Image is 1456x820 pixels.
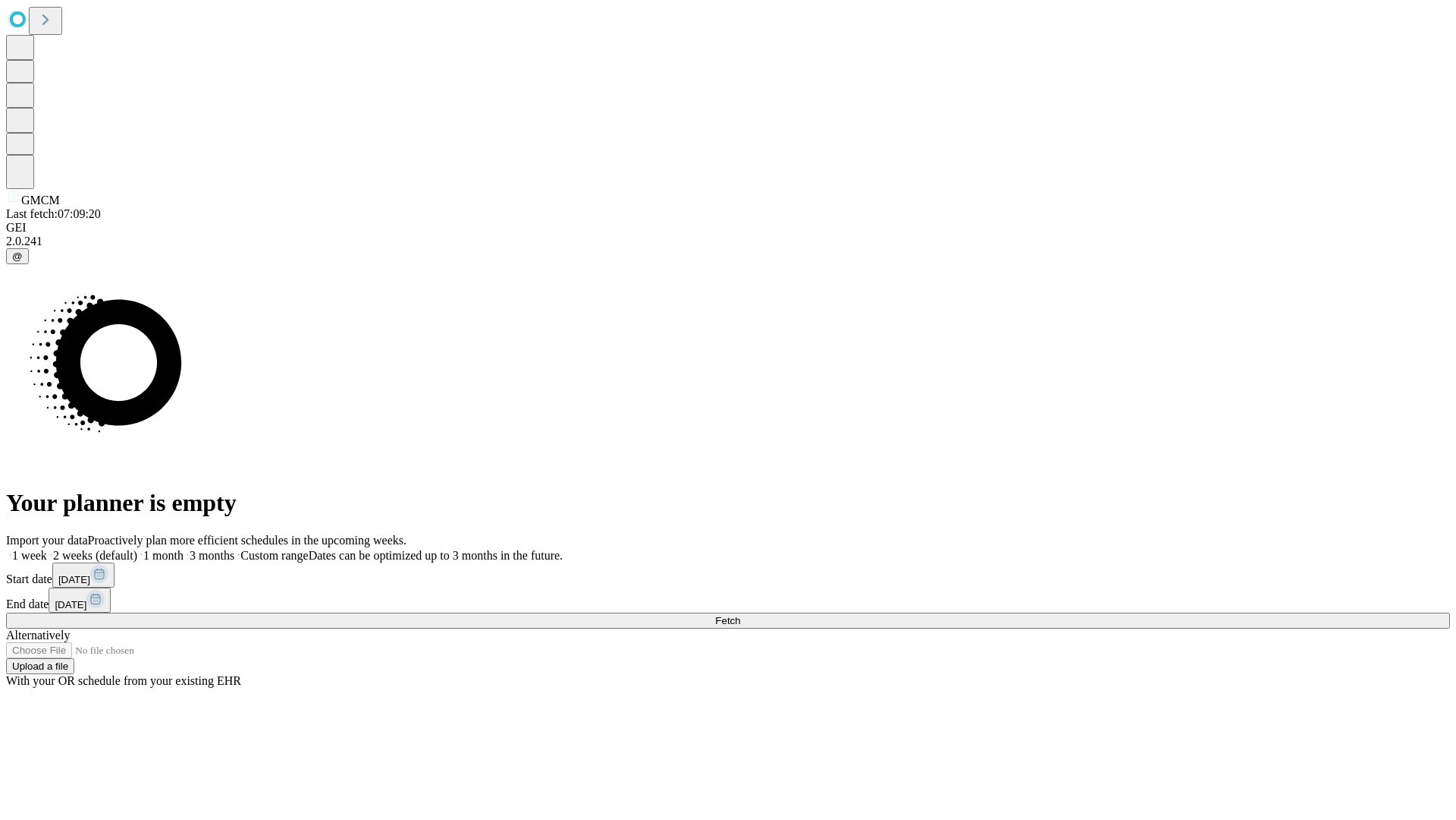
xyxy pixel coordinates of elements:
[143,549,184,562] span: 1 month
[6,534,88,547] span: Import your data
[58,574,90,585] span: [DATE]
[6,221,1450,235] div: GEI
[6,613,1450,629] button: Fetch
[55,599,86,610] span: [DATE]
[12,251,23,262] span: @
[6,207,101,220] span: Last fetch: 07:09:20
[190,549,234,562] span: 3 months
[21,194,60,207] span: GMCM
[12,549,47,562] span: 1 week
[6,248,29,264] button: @
[240,549,308,562] span: Custom range
[6,629,70,642] span: Alternatively
[49,588,111,613] button: [DATE]
[309,549,563,562] span: Dates can be optimized up to 3 months in the future.
[6,658,74,674] button: Upload a file
[6,563,1450,588] div: Start date
[6,489,1450,517] h1: Your planner is empty
[6,235,1450,248] div: 2.0.241
[715,615,740,626] span: Fetch
[52,563,115,588] button: [DATE]
[6,588,1450,613] div: End date
[88,534,406,547] span: Proactively plan more efficient schedules in the upcoming weeks.
[53,549,137,562] span: 2 weeks (default)
[6,674,241,687] span: With your OR schedule from your existing EHR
